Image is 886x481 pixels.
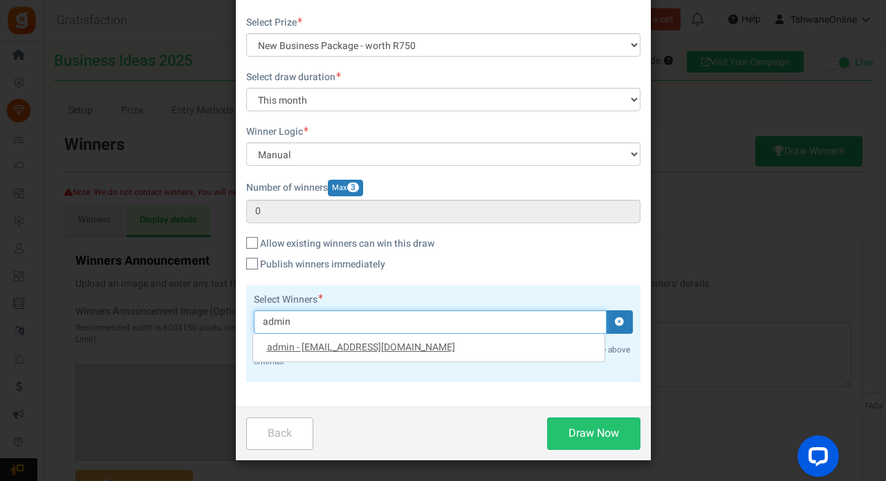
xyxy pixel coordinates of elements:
a: admin - [EMAIL_ADDRESS][DOMAIN_NAME] [267,340,455,355]
label: Select Winners [254,293,323,307]
a: Reset search [607,310,633,334]
label: Winner Logic [246,125,308,139]
label: Number of winners [246,180,363,196]
button: Back [246,417,313,450]
span: Allow existing winners can win this draw [260,237,434,251]
span: Max [328,180,363,196]
span: Publish winners immediately [260,258,385,272]
label: Select draw duration [246,70,341,84]
button: Draw Now [547,417,640,450]
span: 3 [347,182,359,192]
input: Search by name or email [254,310,607,334]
